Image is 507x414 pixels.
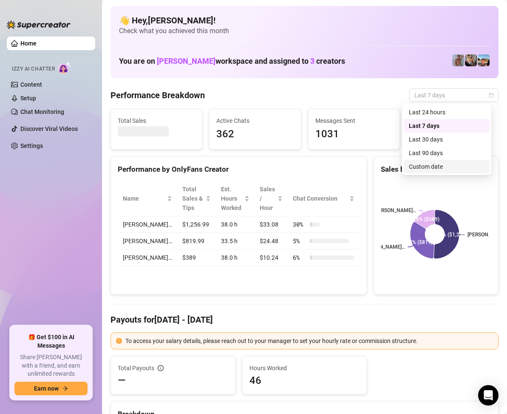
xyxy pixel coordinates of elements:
[177,216,216,233] td: $1,256.99
[12,65,55,73] span: Izzy AI Chatter
[118,233,177,250] td: [PERSON_NAME]…
[125,336,493,346] div: To access your salary details, please reach out to your manager to set your hourly rate or commis...
[119,57,345,66] h1: You are on workspace and assigned to creators
[310,57,314,65] span: 3
[409,135,484,144] div: Last 30 days
[478,54,490,66] img: Zach
[409,162,484,171] div: Custom date
[110,314,499,326] h4: Payouts for [DATE] - [DATE]
[14,353,88,378] span: Share [PERSON_NAME] with a friend, and earn unlimited rewards
[293,220,306,229] span: 30 %
[182,184,204,213] span: Total Sales & Tips
[293,236,306,246] span: 5 %
[409,148,484,158] div: Last 90 days
[404,105,490,119] div: Last 24 hours
[363,244,405,250] text: [PERSON_NAME]…
[20,108,64,115] a: Chat Monitoring
[288,181,360,216] th: Chat Conversion
[381,164,491,175] div: Sales by OnlyFans Creator
[255,250,288,266] td: $10.24
[452,54,464,66] img: Joey
[404,119,490,133] div: Last 7 days
[249,374,360,387] span: 46
[118,164,360,175] div: Performance by OnlyFans Creator
[478,385,499,405] div: Open Intercom Messenger
[489,93,494,98] span: calendar
[260,184,276,213] span: Sales / Hour
[110,89,205,101] h4: Performance Breakdown
[255,216,288,233] td: $33.08
[409,121,484,130] div: Last 7 days
[118,181,177,216] th: Name
[14,382,88,395] button: Earn nowarrow-right
[119,14,490,26] h4: 👋 Hey, [PERSON_NAME] !
[20,95,36,102] a: Setup
[249,363,360,373] span: Hours Worked
[404,160,490,173] div: Custom date
[20,125,78,132] a: Discover Viral Videos
[14,333,88,350] span: 🎁 Get $100 in AI Messages
[216,126,294,142] span: 362
[315,116,393,125] span: Messages Sent
[118,216,177,233] td: [PERSON_NAME]…
[221,184,243,213] div: Est. Hours Worked
[404,133,490,146] div: Last 30 days
[216,216,255,233] td: 38.0 h
[404,146,490,160] div: Last 90 days
[216,233,255,250] td: 33.5 h
[414,89,493,102] span: Last 7 days
[118,250,177,266] td: [PERSON_NAME]…
[177,233,216,250] td: $819.99
[58,62,71,74] img: AI Chatter
[409,108,484,117] div: Last 24 hours
[119,26,490,36] span: Check what you achieved this month
[177,250,216,266] td: $389
[293,194,348,203] span: Chat Conversion
[7,20,71,29] img: logo-BBDzfeDw.svg
[315,126,393,142] span: 1031
[20,142,43,149] a: Settings
[216,250,255,266] td: 38.0 h
[118,363,154,373] span: Total Payouts
[255,233,288,250] td: $24.48
[465,54,477,66] img: George
[293,253,306,262] span: 6 %
[116,338,122,344] span: exclamation-circle
[255,181,288,216] th: Sales / Hour
[374,207,416,213] text: [PERSON_NAME]…
[20,40,37,47] a: Home
[62,386,68,391] span: arrow-right
[118,116,195,125] span: Total Sales
[34,385,59,392] span: Earn now
[20,81,42,88] a: Content
[177,181,216,216] th: Total Sales & Tips
[216,116,294,125] span: Active Chats
[158,365,164,371] span: info-circle
[123,194,165,203] span: Name
[118,374,126,387] span: —
[157,57,215,65] span: [PERSON_NAME]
